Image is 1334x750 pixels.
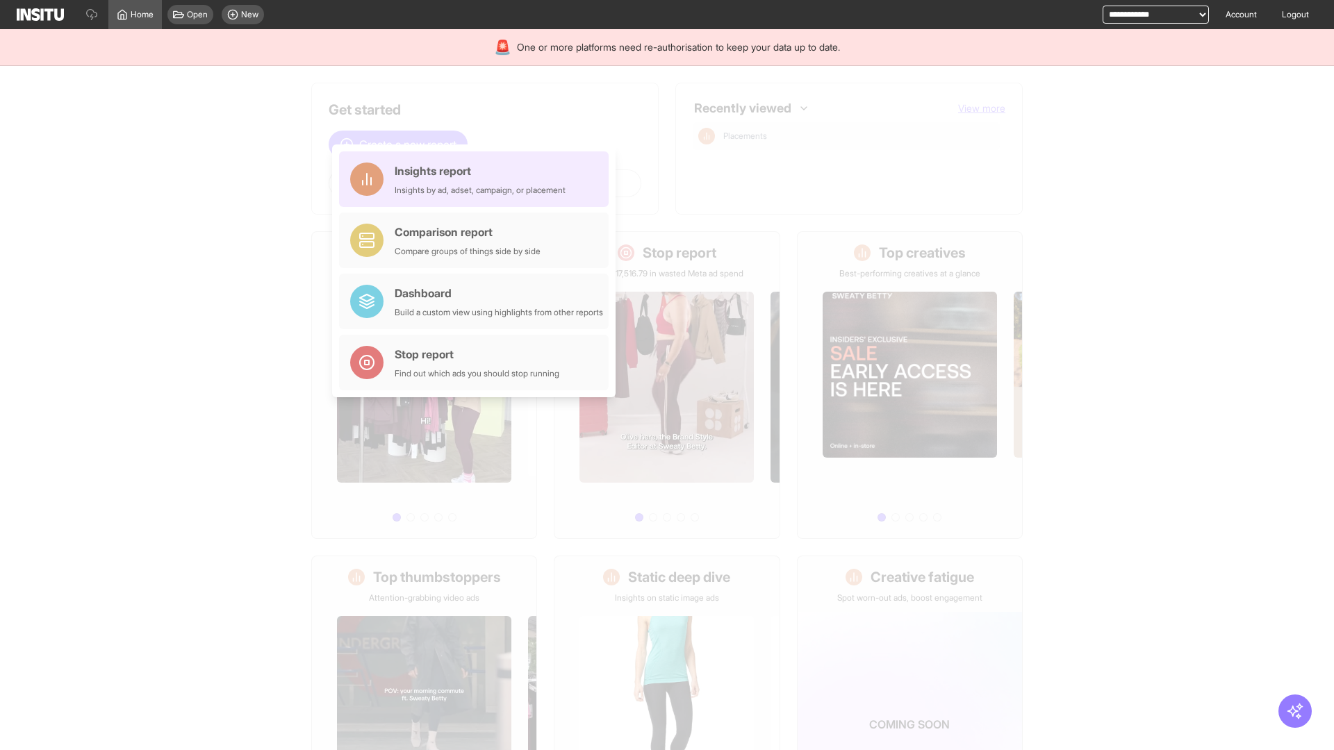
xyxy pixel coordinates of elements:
[395,346,559,362] div: Stop report
[395,224,541,240] div: Comparison report
[131,9,154,20] span: Home
[517,40,840,54] span: One or more platforms need re-authorisation to keep your data up to date.
[17,8,64,21] img: Logo
[241,9,258,20] span: New
[395,185,566,196] div: Insights by ad, adset, campaign, or placement
[395,307,603,318] div: Build a custom view using highlights from other reports
[395,368,559,379] div: Find out which ads you should stop running
[187,9,208,20] span: Open
[395,162,566,179] div: Insights report
[494,37,511,57] div: 🚨
[395,285,603,301] div: Dashboard
[395,246,541,257] div: Compare groups of things side by side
